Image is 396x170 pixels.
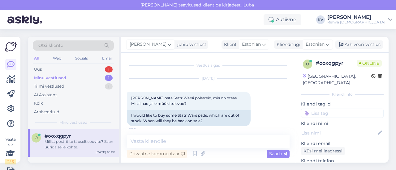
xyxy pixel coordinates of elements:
div: Tiimi vestlused [34,83,64,89]
div: Aktiivne [264,14,301,25]
div: Kõik [34,100,43,106]
span: Estonian [306,41,325,48]
div: [GEOGRAPHIC_DATA], [GEOGRAPHIC_DATA] [303,73,371,86]
div: Millist postrit te täpselt soovite? Saan uurida selle kohta. [45,139,115,150]
div: Socials [74,54,89,62]
div: KV [316,15,325,24]
div: juhib vestlust [175,41,206,48]
div: 2 / 3 [5,159,16,164]
div: Vestlus algas [127,63,290,68]
span: 10:06 [129,126,152,131]
div: Klient [222,41,237,48]
span: Saada [269,151,287,156]
div: [PERSON_NAME] [327,15,385,20]
div: 1 [105,75,113,81]
div: # ooxqgpyr [316,60,357,67]
div: [DATE] 10:08 [96,150,115,155]
div: I would like to buy some Statr Wars pads, which are out of stock. When will they be back on sale? [127,110,251,126]
div: Vaata siia [5,137,16,164]
div: Rahva [DEMOGRAPHIC_DATA] [327,20,385,25]
span: Luba [242,2,256,8]
div: 1 [105,66,113,73]
div: Kliendi info [301,92,384,97]
img: Askly Logo [5,42,17,52]
div: Privaatne kommentaar [127,150,187,158]
span: o [306,62,309,66]
div: Klienditugi [274,41,300,48]
div: Arhiveeritud [34,109,59,115]
span: [PERSON_NAME] [130,41,166,48]
input: Lisa nimi [301,130,377,136]
span: o [35,135,38,140]
span: Minu vestlused [59,120,87,125]
p: Kliendi nimi [301,120,384,127]
p: Kliendi email [301,140,384,147]
div: [DATE] [127,76,290,81]
p: Kliendi telefon [301,158,384,164]
div: Uus [34,66,42,73]
span: [PERSON_NAME] osta Statr Warsi polstreid, mis on otsas. Millal nad jalle müüki tulevad? [131,96,239,106]
div: Küsi meiliaadressi [301,147,345,155]
p: Kliendi tag'id [301,101,384,107]
span: Online [357,60,382,67]
div: Arhiveeri vestlus [335,40,383,49]
div: Email [101,54,114,62]
span: Estonian [242,41,261,48]
div: Minu vestlused [34,75,66,81]
span: #ooxqgpyr [45,133,71,139]
div: All [33,54,40,62]
div: AI Assistent [34,92,57,98]
input: Lisa tag [301,109,384,118]
a: [PERSON_NAME]Rahva [DEMOGRAPHIC_DATA] [327,15,392,25]
span: Otsi kliente [38,42,63,49]
div: Web [52,54,62,62]
div: 1 [105,83,113,89]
